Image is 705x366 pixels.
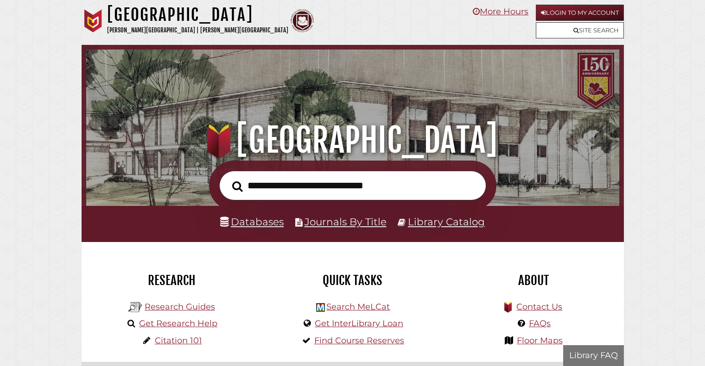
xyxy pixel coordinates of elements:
p: [PERSON_NAME][GEOGRAPHIC_DATA] | [PERSON_NAME][GEOGRAPHIC_DATA] [107,25,288,36]
h2: About [450,273,617,288]
h2: Quick Tasks [269,273,436,288]
a: Contact Us [516,302,562,312]
a: Site Search [536,22,624,38]
a: Login to My Account [536,5,624,21]
a: Get Research Help [139,318,217,329]
a: Floor Maps [517,335,563,346]
a: Search MeLCat [326,302,390,312]
a: Citation 101 [155,335,202,346]
a: More Hours [473,6,528,17]
a: Get InterLibrary Loan [315,318,403,329]
i: Search [232,180,243,192]
a: Research Guides [145,302,215,312]
h1: [GEOGRAPHIC_DATA] [107,5,288,25]
a: FAQs [529,318,551,329]
a: Databases [220,216,284,228]
img: Calvin University [82,9,105,32]
img: Hekman Library Logo [316,303,325,312]
button: Search [228,178,248,194]
img: Hekman Library Logo [128,300,142,314]
img: Calvin Theological Seminary [291,9,314,32]
h2: Research [89,273,255,288]
h1: [GEOGRAPHIC_DATA] [96,120,608,161]
a: Journals By Title [305,216,387,228]
a: Library Catalog [408,216,485,228]
a: Find Course Reserves [314,335,404,346]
